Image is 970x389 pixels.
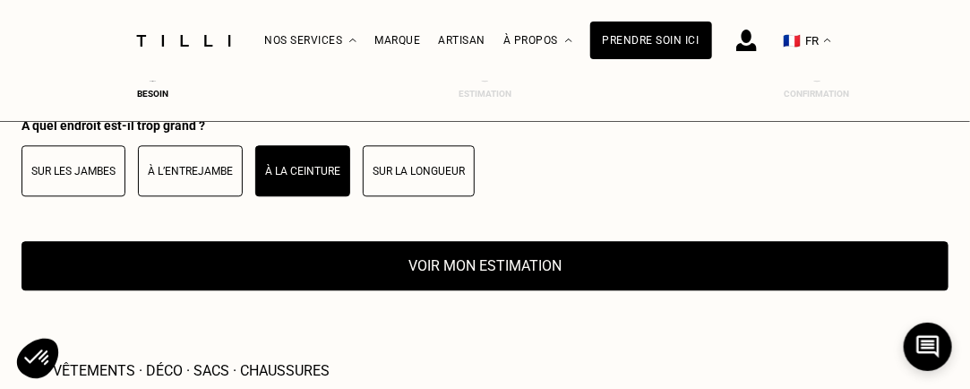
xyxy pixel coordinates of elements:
[781,89,853,99] div: Confirmation
[21,118,949,133] div: À quel endroit est-il trop grand ?
[21,241,949,290] button: Voir mon estimation
[31,165,116,177] p: Sur les jambes
[450,89,521,99] div: Estimation
[438,34,485,47] a: Artisan
[824,39,831,43] img: menu déroulant
[784,32,802,49] span: 🇫🇷
[373,165,465,177] p: Sur la longueur
[775,1,840,81] button: 🇫🇷 FR
[53,362,330,379] p: Vêtements · Déco · Sacs · Chaussures
[590,22,712,59] a: Prendre soin ici
[117,89,189,99] div: Besoin
[349,39,356,43] img: Menu déroulant
[565,39,572,43] img: Menu déroulant à propos
[363,145,475,196] button: Sur la longueur
[736,30,757,51] img: icône connexion
[21,145,125,196] button: Sur les jambes
[148,165,233,177] p: À l’entrejambe
[374,34,420,47] a: Marque
[265,165,340,177] p: À la ceinture
[138,145,243,196] button: À l’entrejambe
[255,145,350,196] button: À la ceinture
[264,1,356,81] div: Nos services
[130,35,237,47] img: Logo du service de couturière Tilli
[503,1,572,81] div: À propos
